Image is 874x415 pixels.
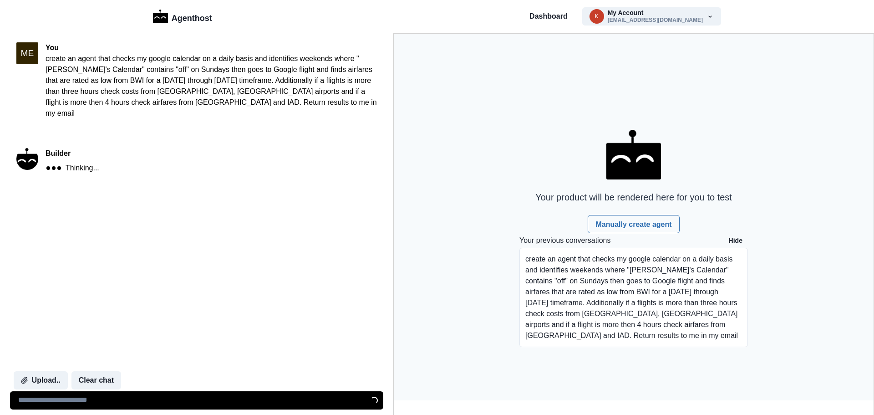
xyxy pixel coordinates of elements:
img: An Ifffy [16,148,38,170]
img: AgentHost Logo [606,130,661,180]
a: LogoAgenthost [153,9,212,25]
button: Hide [723,233,748,248]
p: create an agent that checks my google calendar on a daily basis and identifies weekends where "[P... [525,254,742,341]
p: Builder [46,148,99,159]
p: Your previous conversations [519,235,610,246]
a: Manually create agent [588,215,679,233]
button: keithjsb@gmail.comMy Account[EMAIL_ADDRESS][DOMAIN_NAME] [582,7,721,26]
p: You [46,42,377,53]
img: Logo [153,10,168,23]
p: Agenthost [172,9,212,25]
a: create an agent that checks my google calendar on a daily basis and identifies weekends where "[P... [519,248,748,351]
button: Upload.. [14,371,68,389]
p: Thinking... [66,163,99,174]
p: Your product will be rendered here for you to test [535,190,732,204]
a: Dashboard [529,11,568,22]
p: create an agent that checks my google calendar on a daily basis and identifies weekends where "[P... [46,53,377,119]
button: Clear chat [71,371,121,389]
div: M E [21,49,34,57]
